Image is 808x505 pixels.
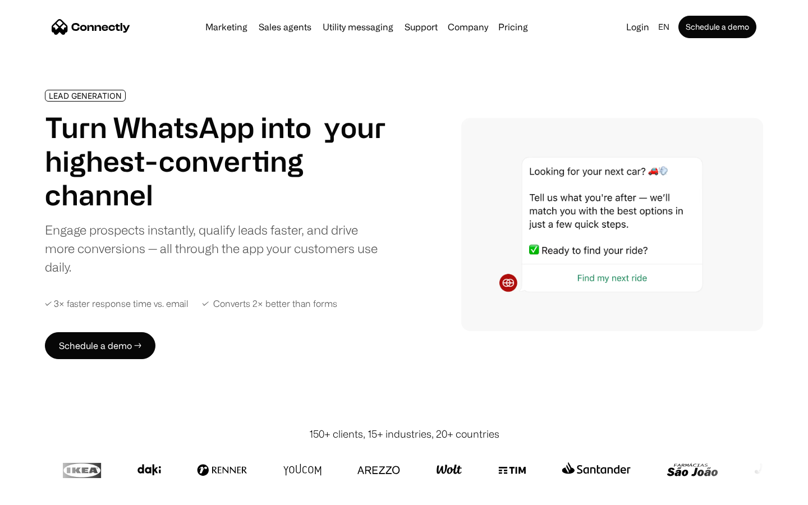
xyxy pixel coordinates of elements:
[201,22,252,31] a: Marketing
[318,22,398,31] a: Utility messaging
[678,16,756,38] a: Schedule a demo
[45,221,386,276] div: Engage prospects instantly, qualify leads faster, and drive more conversions — all through the ap...
[254,22,316,31] a: Sales agents
[448,19,488,35] div: Company
[494,22,532,31] a: Pricing
[400,22,442,31] a: Support
[202,299,337,309] div: ✓ Converts 2× better than forms
[22,485,67,501] ul: Language list
[622,19,654,35] a: Login
[11,484,67,501] aside: Language selected: English
[45,299,189,309] div: ✓ 3× faster response time vs. email
[45,111,386,212] h1: Turn WhatsApp into your highest-converting channel
[45,332,155,359] a: Schedule a demo →
[309,426,499,442] div: 150+ clients, 15+ industries, 20+ countries
[658,19,669,35] div: en
[49,91,122,100] div: LEAD GENERATION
